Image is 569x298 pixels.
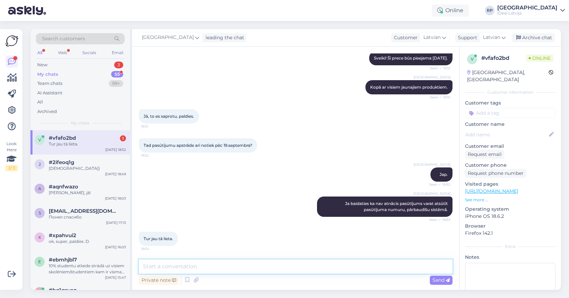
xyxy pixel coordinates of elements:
[38,235,41,240] span: x
[141,246,166,251] span: 18:54
[144,143,252,148] span: Tad pasūtījumu apstrāde arī notiek pēc 19.septembra?
[414,191,450,196] span: [GEOGRAPHIC_DATA]
[465,223,555,230] p: Browser
[39,162,41,167] span: 2
[57,48,68,57] div: Web
[49,184,78,190] span: #aqnfwazo
[37,71,58,78] div: My chats
[141,153,166,158] span: 18:52
[455,34,477,41] div: Support
[37,99,43,106] div: All
[465,181,555,188] p: Visited pages
[370,85,448,90] span: Kopā ar visiem jaunajiem produktiem.
[414,75,450,80] span: [GEOGRAPHIC_DATA]
[49,165,126,171] div: [DEMOGRAPHIC_DATA])
[114,62,123,68] div: 3
[471,56,473,62] span: v
[485,6,494,15] div: RP
[38,186,41,191] span: a
[37,62,47,68] div: New
[5,141,18,171] div: Look Here
[465,206,555,213] p: Operating system
[105,147,126,152] div: [DATE] 18:52
[465,244,555,250] div: Extra
[425,217,450,222] span: Seen ✓ 18:53
[139,276,179,285] div: Private note
[49,287,77,293] span: #hq1gsvan
[39,210,41,215] span: s
[465,150,504,159] div: Request email
[36,48,44,57] div: All
[109,80,123,87] div: 99+
[465,169,526,178] div: Request phone number
[38,290,41,295] span: h
[425,66,450,71] span: Seen ✓ 18:51
[440,172,448,177] span: Jap.
[49,208,119,214] span: softpetvit@gmail.com
[49,190,126,196] div: [PERSON_NAME], jā!
[105,171,126,177] div: [DATE] 18:49
[49,257,77,263] span: #ebmhjbl7
[49,238,126,245] div: ok, super, paldies :D
[465,121,555,128] p: Customer name
[142,34,194,41] span: [GEOGRAPHIC_DATA]
[425,182,450,187] span: Seen ✓ 18:52
[49,232,76,238] span: #xpahvui2
[526,54,553,62] span: Online
[465,197,555,203] p: See more ...
[5,165,18,171] div: 2 / 3
[512,33,555,42] div: Archive chat
[433,277,450,283] span: Send
[106,220,126,225] div: [DATE] 17:13
[38,137,41,142] span: v
[38,259,41,264] span: e
[497,10,557,16] div: iDeal Latvija
[203,34,244,41] div: leading the chat
[481,54,526,62] div: # vfafo2bd
[49,141,126,147] div: Tur jau tā lieta.
[105,275,126,280] div: [DATE] 15:47
[465,89,555,95] div: Customer information
[141,124,166,129] span: 18:51
[105,196,126,201] div: [DATE] 18:03
[414,162,450,167] span: [GEOGRAPHIC_DATA]
[483,34,500,41] span: Latvian
[144,114,194,119] span: Jā, to es saprotu, paldies.
[5,35,18,47] img: Askly Logo
[423,34,441,41] span: Latvian
[497,5,557,10] div: [GEOGRAPHIC_DATA]
[374,55,448,61] span: Sveiki! Šī prece būs pieejama [DATE].
[49,214,126,220] div: Понял спасибо
[465,213,555,220] p: iPhone OS 18.6.2
[465,230,555,237] p: Firefox 142.1
[465,99,555,107] p: Customer tags
[37,90,62,96] div: AI Assistant
[37,108,57,115] div: Archived
[465,143,555,150] p: Customer email
[49,159,74,165] span: #2ifeoq1g
[465,162,555,169] p: Customer phone
[105,245,126,250] div: [DATE] 16:03
[71,120,89,126] span: My chats
[49,135,76,141] span: #vfafo2bd
[465,254,555,261] p: Notes
[144,236,173,241] span: Tur jau tā lieta.
[467,69,549,83] div: [GEOGRAPHIC_DATA], [GEOGRAPHIC_DATA]
[49,263,126,275] div: 10% studentu atlaide strādā uz visiem skolēniem/studentiem kam ir vismaz 18 gadi.
[42,35,85,42] span: Search customers
[465,188,518,194] a: [URL][DOMAIN_NAME]
[37,80,62,87] div: Team chats
[345,201,449,212] span: Ja baidaties ka nav atnācis pasūtījums varat atsūtīt pasūtījuma numuru, pārbaudīšu sistēmā.
[465,131,548,138] input: Add name
[425,95,450,100] span: Seen ✓ 18:51
[81,48,98,57] div: Socials
[120,135,126,141] div: 1
[111,71,123,78] div: 55
[432,4,469,17] div: Online
[465,108,555,118] input: Add a tag
[110,48,125,57] div: Email
[497,5,565,16] a: [GEOGRAPHIC_DATA]iDeal Latvija
[391,34,418,41] div: Customer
